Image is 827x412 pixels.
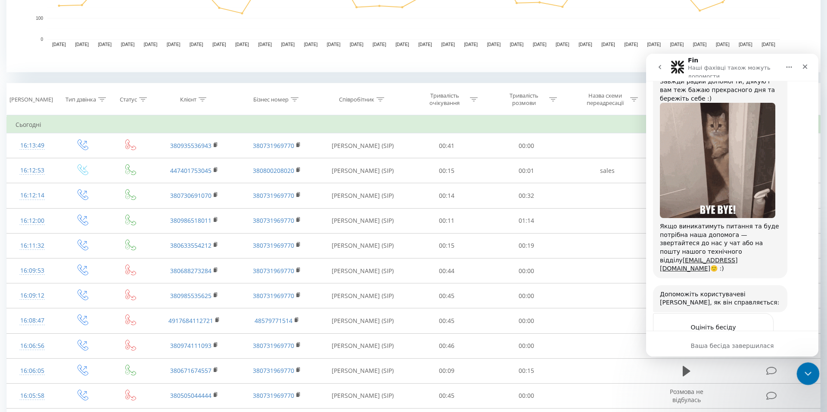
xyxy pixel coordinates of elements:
div: Тип дзвінка [65,96,96,103]
td: 00:00 [486,283,566,308]
text: [DATE] [464,42,478,47]
div: 16:12:14 [16,187,49,204]
text: [DATE] [373,42,386,47]
td: 00:45 [407,283,486,308]
div: 16:06:05 [16,363,49,379]
text: [DATE] [52,42,66,47]
td: 00:15 [407,158,486,183]
td: 01:14 [486,208,566,233]
td: [PERSON_NAME] (SIP) [318,133,407,158]
text: [DATE] [327,42,341,47]
a: 380800208020 [253,166,294,175]
text: [DATE] [304,42,318,47]
div: Статус [120,96,137,103]
a: 380505044444 [170,391,211,400]
div: 16:06:56 [16,338,49,354]
td: 00:11 [407,208,486,233]
td: 00:44 [407,258,486,283]
td: 00:14 [407,183,486,208]
text: [DATE] [121,42,135,47]
text: [DATE] [716,42,730,47]
td: 00:45 [407,308,486,333]
div: Клієнт [180,96,196,103]
div: Тривалість очікування [422,92,468,107]
div: 16:09:12 [16,287,49,304]
text: [DATE] [556,42,569,47]
td: 00:00 [486,133,566,158]
a: 380633554212 [170,241,211,249]
a: 380731969770 [253,191,294,200]
a: 380985535625 [170,292,211,300]
a: 380731969770 [253,292,294,300]
div: Співробітник [339,96,374,103]
div: [PERSON_NAME] [9,96,53,103]
a: 380731969770 [253,366,294,375]
text: 0 [40,37,43,42]
td: sales [566,158,649,183]
a: 380731969770 [253,267,294,275]
td: 00:00 [486,258,566,283]
div: Бізнес номер [253,96,289,103]
td: 00:32 [486,183,566,208]
text: [DATE] [510,42,524,47]
text: [DATE] [75,42,89,47]
text: [DATE] [281,42,295,47]
td: [PERSON_NAME] (SIP) [318,308,407,333]
td: 00:45 [407,383,486,408]
text: [DATE] [441,42,455,47]
td: [PERSON_NAME] (SIP) [318,208,407,233]
div: Fin каже… [7,259,165,320]
div: 16:05:58 [16,387,49,404]
td: [PERSON_NAME] (SIP) [318,333,407,358]
td: 00:01 [486,158,566,183]
div: Тривалість розмови [501,92,547,107]
text: [DATE] [235,42,249,47]
td: 00:00 [486,308,566,333]
td: 00:19 [486,233,566,258]
a: 380935536943 [170,141,211,150]
div: 16:12:53 [16,162,49,179]
text: [DATE] [578,42,592,47]
td: 00:46 [407,333,486,358]
iframe: Intercom live chat [646,54,818,357]
span: Розмова не відбулась [670,387,703,403]
td: [PERSON_NAME] (SIP) [318,283,407,308]
text: [DATE] [487,42,501,47]
text: [DATE] [258,42,272,47]
td: [PERSON_NAME] (SIP) [318,183,407,208]
div: Оцініть бесіду [16,268,118,279]
text: [DATE] [144,42,158,47]
div: Назва схеми переадресації [582,92,628,107]
a: 380731969770 [253,141,294,150]
td: Сьогодні [7,116,821,133]
text: [DATE] [624,42,638,47]
td: [PERSON_NAME] (SIP) [318,233,407,258]
a: 380731969770 [253,216,294,224]
a: 48579771514 [255,317,292,325]
text: [DATE] [693,42,707,47]
text: [DATE] [98,42,112,47]
td: 00:15 [486,358,566,383]
text: [DATE] [739,42,752,47]
td: 00:15 [407,233,486,258]
a: 380986518011 [170,216,211,224]
text: [DATE] [670,42,684,47]
div: 16:08:47 [16,312,49,329]
a: 380731969770 [253,341,294,350]
td: 00:09 [407,358,486,383]
div: 16:11:32 [16,237,49,254]
div: 16:09:53 [16,262,49,279]
text: [DATE] [167,42,180,47]
td: [PERSON_NAME] (SIP) [318,383,407,408]
a: 380731969770 [253,391,294,400]
td: 00:00 [486,383,566,408]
